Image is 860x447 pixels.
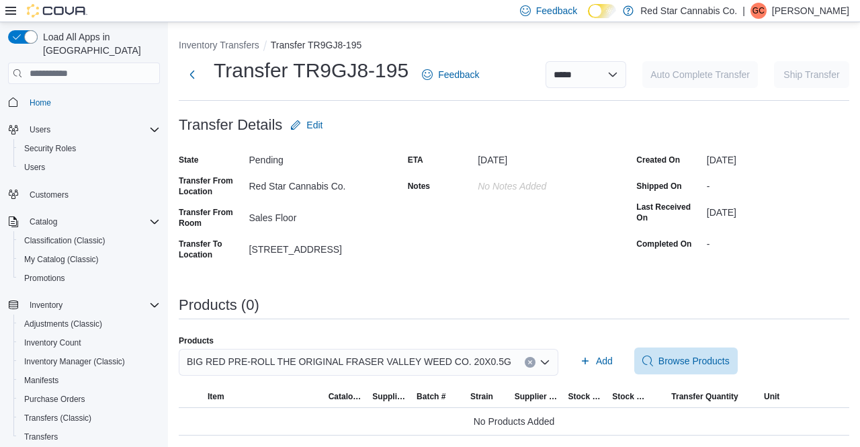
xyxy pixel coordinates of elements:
[24,235,105,246] span: Classification (Classic)
[408,155,423,165] label: ETA
[179,335,214,346] label: Products
[3,212,165,231] button: Catalog
[13,139,165,158] button: Security Roles
[750,3,767,19] div: Gianfranco Catalano
[707,175,849,192] div: -
[179,155,198,165] label: State
[208,391,224,402] span: Item
[249,149,392,165] div: Pending
[24,297,160,313] span: Inventory
[478,175,620,192] div: No Notes added
[30,97,51,108] span: Home
[271,40,361,50] button: Transfer TR9GJ8-195
[612,391,646,402] span: Stock at Destination
[19,410,97,426] a: Transfers (Classic)
[24,162,45,173] span: Users
[417,391,445,402] span: Batch #
[707,202,849,218] div: [DATE]
[772,3,849,19] p: [PERSON_NAME]
[19,140,81,157] a: Security Roles
[24,297,68,313] button: Inventory
[636,202,701,223] label: Last Received On
[3,185,165,204] button: Customers
[607,386,651,407] button: Stock at Destination
[19,159,50,175] a: Users
[38,30,160,57] span: Load All Apps in [GEOGRAPHIC_DATA]
[30,300,62,311] span: Inventory
[636,239,691,249] label: Completed On
[774,61,849,88] button: Ship Transfer
[24,122,56,138] button: Users
[187,354,511,370] span: BIG RED PRE-ROLL THE ORIGINAL FRASER VALLEY WEED CO. 20X0.5G
[650,68,750,81] span: Auto Complete Transfer
[540,357,550,368] button: Open list of options
[574,348,618,374] button: Add
[19,233,111,249] a: Classification (Classic)
[24,187,74,203] a: Customers
[13,231,165,250] button: Classification (Classic)
[13,409,165,428] button: Transfers (Classic)
[13,428,165,446] button: Transfers
[249,239,392,255] div: [STREET_ADDRESS]
[249,175,392,192] div: Red Star Cannabis Co.
[24,375,58,386] span: Manifests
[3,120,165,139] button: Users
[30,124,50,135] span: Users
[24,122,160,138] span: Users
[13,352,165,371] button: Inventory Manager (Classic)
[13,315,165,333] button: Adjustments (Classic)
[24,95,56,111] a: Home
[19,410,160,426] span: Transfers (Classic)
[13,158,165,177] button: Users
[752,3,765,19] span: GC
[179,297,259,313] h3: Products (0)
[19,316,107,332] a: Adjustments (Classic)
[202,386,323,407] button: Item
[417,61,484,88] a: Feedback
[3,92,165,112] button: Home
[24,186,160,203] span: Customers
[27,4,87,17] img: Cova
[179,40,259,50] button: Inventory Transfers
[562,386,607,407] button: Stock at Source
[651,386,759,407] button: Transfer Quantity
[285,112,328,138] button: Edit
[13,371,165,390] button: Manifests
[515,391,558,402] span: Supplier License
[24,319,102,329] span: Adjustments (Classic)
[367,386,411,407] button: Supplier SKU
[465,386,509,407] button: Strain
[19,140,160,157] span: Security Roles
[19,429,63,445] a: Transfers
[408,181,430,192] label: Notes
[438,68,479,81] span: Feedback
[24,413,91,423] span: Transfers (Classic)
[179,239,244,260] label: Transfer To Location
[30,216,57,227] span: Catalog
[30,190,69,200] span: Customers
[588,18,589,19] span: Dark Mode
[19,316,160,332] span: Adjustments (Classic)
[470,391,493,402] span: Strain
[24,356,125,367] span: Inventory Manager (Classic)
[24,143,76,154] span: Security Roles
[536,4,577,17] span: Feedback
[19,335,87,351] a: Inventory Count
[19,354,130,370] a: Inventory Manager (Classic)
[179,175,244,197] label: Transfer From Location
[19,270,71,286] a: Promotions
[19,372,160,389] span: Manifests
[24,93,160,110] span: Home
[19,159,160,175] span: Users
[19,391,160,407] span: Purchase Orders
[19,372,64,389] a: Manifests
[13,390,165,409] button: Purchase Orders
[3,296,165,315] button: Inventory
[707,233,849,249] div: -
[19,429,160,445] span: Transfers
[642,61,758,88] button: Auto Complete Transfer
[24,394,85,405] span: Purchase Orders
[372,391,406,402] span: Supplier SKU
[13,269,165,288] button: Promotions
[707,149,849,165] div: [DATE]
